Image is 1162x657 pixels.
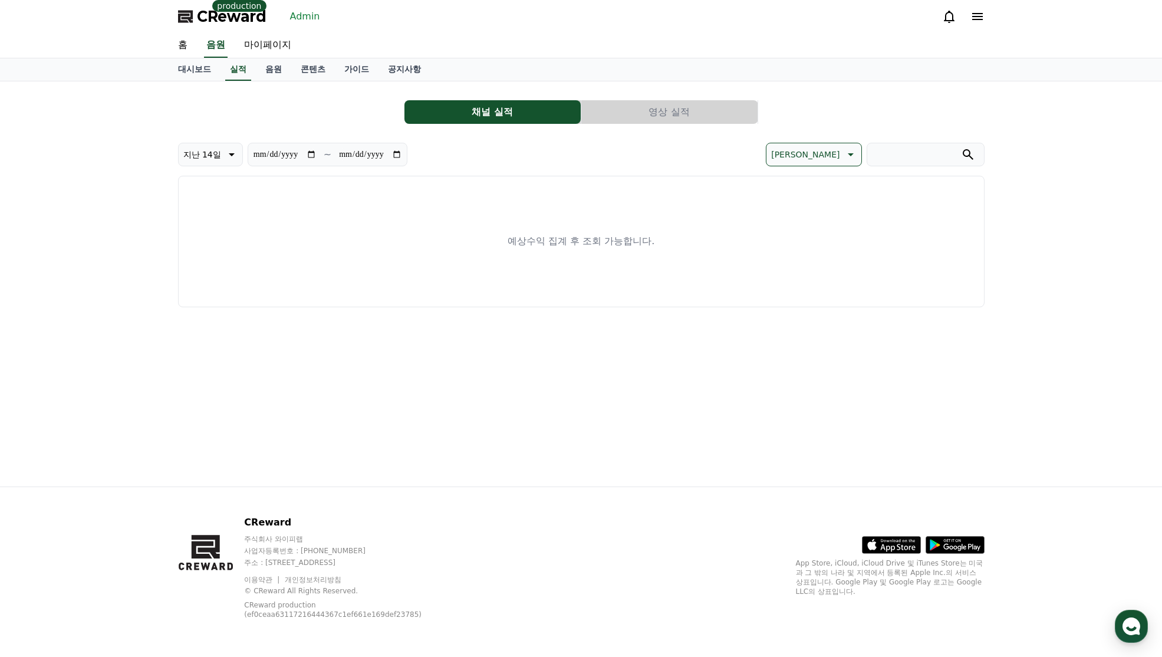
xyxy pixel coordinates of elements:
p: ~ [324,147,331,162]
a: Admin [285,7,325,26]
a: 실적 [225,58,251,81]
a: 공지사항 [378,58,430,81]
p: 지난 14일 [183,146,221,163]
p: CReward [244,515,451,530]
a: 가이드 [335,58,378,81]
a: 음원 [204,33,228,58]
p: 주식회사 와이피랩 [244,534,451,544]
p: App Store, iCloud, iCloud Drive 및 iTunes Store는 미국과 그 밖의 나라 및 지역에서 등록된 Apple Inc.의 서비스 상표입니다. Goo... [796,559,985,596]
p: 사업자등록번호 : [PHONE_NUMBER] [244,546,451,556]
a: 채널 실적 [404,100,581,124]
button: 영상 실적 [581,100,758,124]
a: 개인정보처리방침 [285,576,341,584]
button: 지난 14일 [178,143,243,166]
p: [PERSON_NAME] [771,146,840,163]
a: 콘텐츠 [291,58,335,81]
a: 홈 [169,33,197,58]
a: 대시보드 [169,58,220,81]
p: CReward production (ef0ceaa63117216444367c1ef661e169def23785) [244,600,433,619]
a: 마이페이지 [235,33,301,58]
a: 이용약관 [244,576,281,584]
span: CReward [197,7,266,26]
a: CReward [178,7,266,26]
button: [PERSON_NAME] [766,143,861,166]
a: 음원 [256,58,291,81]
button: 채널 실적 [404,100,581,124]
p: 예상수익 집계 후 조회 가능합니다. [508,234,654,248]
p: © CReward All Rights Reserved. [244,586,451,596]
p: 주소 : [STREET_ADDRESS] [244,558,451,567]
